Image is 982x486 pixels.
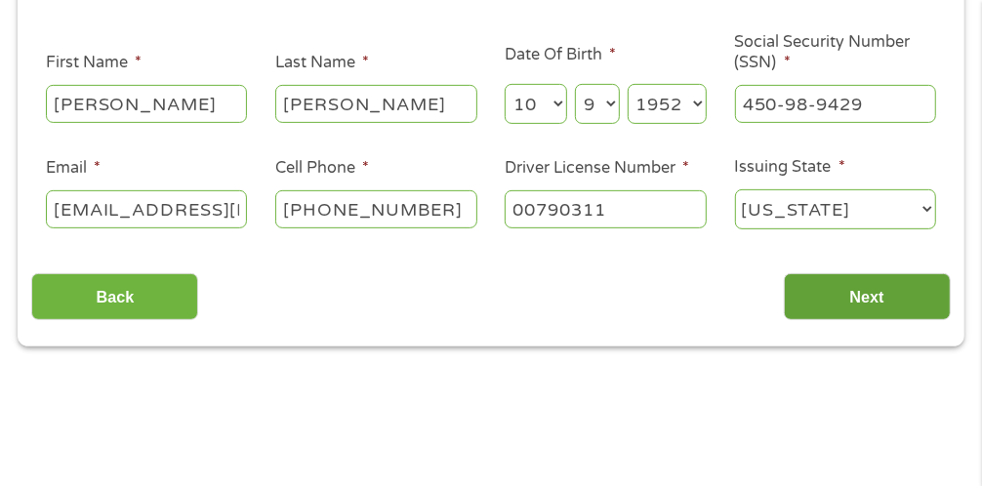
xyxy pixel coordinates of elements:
input: 078-05-1120 [735,85,937,122]
label: Driver License Number [505,158,689,179]
input: (541) 754-3010 [275,190,477,227]
label: Date Of Birth [505,45,616,65]
label: Last Name [275,53,369,73]
input: Smith [275,85,477,122]
label: Social Security Number (SSN) [735,32,937,73]
label: First Name [46,53,142,73]
label: Issuing State [735,157,845,178]
input: Back [31,273,198,321]
input: john@gmail.com [46,190,248,227]
label: Cell Phone [275,158,369,179]
input: Next [784,273,951,321]
label: Email [46,158,101,179]
input: John [46,85,248,122]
